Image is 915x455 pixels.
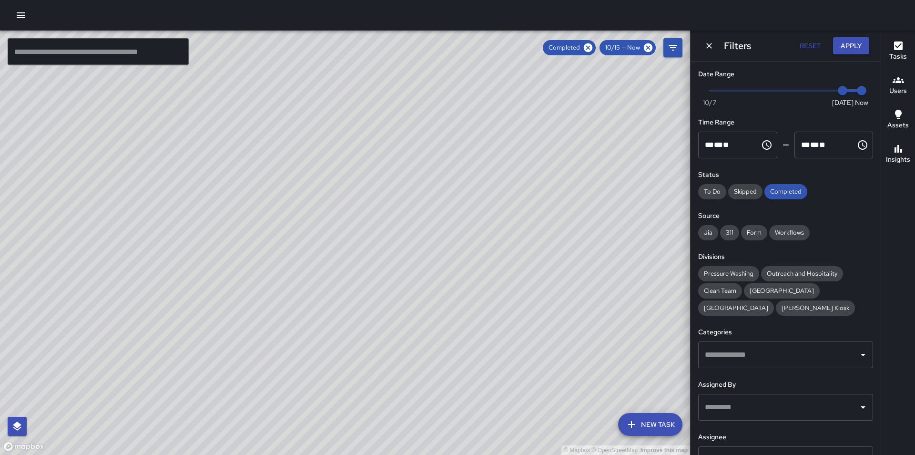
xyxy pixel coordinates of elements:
button: New Task [618,413,682,436]
h6: Tasks [889,52,907,62]
h6: Assignee [698,432,873,443]
div: [GEOGRAPHIC_DATA] [698,300,774,316]
div: Jia [698,225,718,240]
div: [PERSON_NAME] Kiosk [776,300,855,316]
span: To Do [698,187,726,196]
span: Workflows [769,228,810,238]
span: Completed [764,187,807,196]
h6: Insights [886,155,910,165]
div: Workflows [769,225,810,240]
button: Insights [881,137,915,172]
div: 10/15 — Now [600,40,656,55]
button: Choose time, selected time is 12:00 AM [757,135,776,155]
span: Completed [543,43,586,52]
h6: Categories [698,327,873,338]
h6: Filters [724,38,751,53]
h6: Date Range [698,69,873,80]
span: Skipped [728,187,762,196]
h6: Assigned By [698,380,873,390]
div: 311 [720,225,739,240]
div: Completed [764,184,807,199]
span: Minutes [810,141,819,148]
span: Meridiem [723,141,729,148]
span: 10/7 [703,98,716,107]
div: Outreach and Hospitality [761,266,843,281]
span: Outreach and Hospitality [761,269,843,279]
div: Skipped [728,184,762,199]
div: Completed [543,40,596,55]
button: Apply [833,37,869,55]
button: Filters [663,38,682,57]
h6: Source [698,211,873,221]
button: Choose time, selected time is 11:59 PM [853,135,872,155]
div: To Do [698,184,726,199]
div: Form [741,225,767,240]
span: 10/15 — Now [600,43,646,52]
span: Clean Team [698,286,742,296]
button: Open [856,401,870,414]
span: Meridiem [819,141,825,148]
span: Pressure Washing [698,269,759,279]
button: Users [881,69,915,103]
span: Hours [801,141,810,148]
button: Dismiss [702,39,716,53]
div: Clean Team [698,283,742,299]
div: [GEOGRAPHIC_DATA] [744,283,820,299]
button: Tasks [881,34,915,69]
span: Jia [698,228,718,238]
button: Open [856,348,870,362]
span: [GEOGRAPHIC_DATA] [744,286,820,296]
span: [DATE] [832,98,854,107]
h6: Status [698,170,873,180]
button: Reset [795,37,825,55]
span: Hours [705,141,714,148]
span: Minutes [714,141,723,148]
div: Pressure Washing [698,266,759,281]
span: Now [855,98,868,107]
h6: Time Range [698,117,873,128]
span: Form [741,228,767,238]
span: [GEOGRAPHIC_DATA] [698,303,774,313]
span: 311 [720,228,739,238]
h6: Users [889,86,907,96]
span: [PERSON_NAME] Kiosk [776,303,855,313]
h6: Divisions [698,252,873,262]
button: Assets [881,103,915,137]
h6: Assets [887,120,909,131]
